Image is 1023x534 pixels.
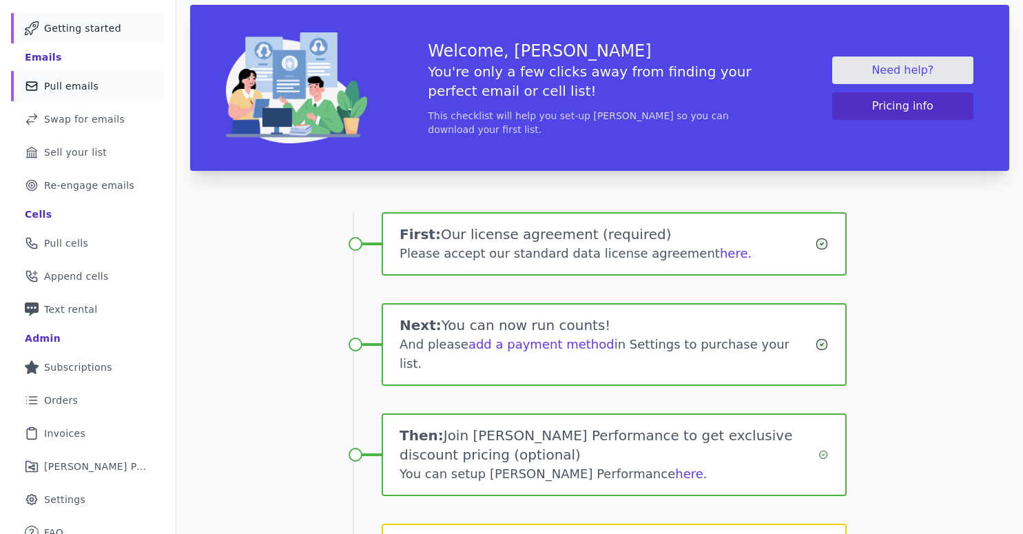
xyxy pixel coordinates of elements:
h5: You're only a few clicks away from finding your perfect email or cell list! [428,62,772,101]
img: img [226,32,367,143]
h1: You can now run counts! [400,316,815,335]
a: Text rental [11,294,165,325]
a: Pull emails [11,71,165,101]
h3: Welcome, [PERSON_NAME] [428,40,772,62]
a: [PERSON_NAME] Performance [11,451,165,482]
a: here [675,466,703,481]
span: Append cells [44,269,109,283]
span: Swap for emails [44,112,125,126]
span: Pull emails [44,79,99,93]
span: Re-engage emails [44,178,134,192]
a: Re-engage emails [11,170,165,201]
span: Then: [400,427,444,444]
div: And please in Settings to purchase your list. [400,335,815,373]
a: Orders [11,385,165,415]
a: Need help? [832,57,973,84]
a: Subscriptions [11,352,165,382]
span: Pull cells [44,236,88,250]
span: Orders [44,393,78,407]
a: Pull cells [11,228,165,258]
div: Please accept our standard data license agreement [400,244,815,263]
span: Settings [44,493,85,506]
span: First: [400,226,441,243]
a: Settings [11,484,165,515]
span: Subscriptions [44,360,112,374]
span: Text rental [44,302,98,316]
span: Getting started [44,21,121,35]
a: Sell your list [11,137,165,167]
p: This checklist will help you set-up [PERSON_NAME] so you can download your first list. [428,109,772,136]
div: You can setup [PERSON_NAME] Performance . [400,464,818,484]
a: Invoices [11,418,165,449]
a: add a payment method [468,337,614,351]
span: Invoices [44,427,85,440]
h1: Join [PERSON_NAME] Performance to get exclusive discount pricing (optional) [400,426,818,464]
a: Getting started [11,13,165,43]
button: Pricing info [832,92,973,120]
h1: Our license agreement (required) [400,225,815,244]
span: Sell your list [44,145,107,159]
a: Swap for emails [11,104,165,134]
span: Next: [400,317,442,333]
div: Admin [25,331,61,345]
a: Append cells [11,261,165,291]
div: Cells [25,207,52,221]
div: Emails [25,50,62,64]
span: [PERSON_NAME] Performance [44,460,148,473]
